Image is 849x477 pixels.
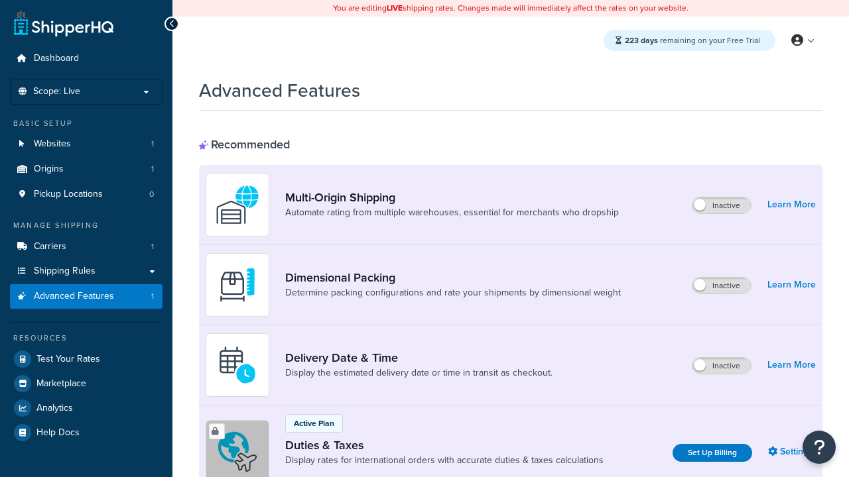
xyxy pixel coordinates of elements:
[767,356,816,374] a: Learn More
[10,132,163,156] a: Websites1
[285,270,621,285] a: Dimensional Packing
[10,235,163,259] li: Carriers
[199,137,290,152] div: Recommended
[768,443,816,461] a: Settings
[767,276,816,294] a: Learn More
[10,235,163,259] a: Carriers1
[673,444,752,462] a: Set Up Billing
[285,454,604,467] a: Display rates for international orders with accurate duties & taxes calculations
[10,118,163,129] div: Basic Setup
[285,366,553,380] a: Display the estimated delivery date or time in transit as checkout.
[36,354,100,365] span: Test Your Rates
[36,378,86,390] span: Marketplace
[803,431,836,464] button: Open Resource Center
[10,284,163,309] li: Advanced Features
[10,372,163,396] a: Marketplace
[294,417,334,429] p: Active Plan
[34,291,114,302] span: Advanced Features
[10,284,163,309] a: Advanced Features1
[692,278,751,293] label: Inactive
[199,78,360,103] h1: Advanced Features
[151,291,154,302] span: 1
[36,427,80,439] span: Help Docs
[10,333,163,344] div: Resources
[692,358,751,374] label: Inactive
[692,197,751,213] label: Inactive
[10,157,163,182] li: Origins
[285,438,604,452] a: Duties & Taxes
[34,266,96,277] span: Shipping Rules
[36,403,73,414] span: Analytics
[10,157,163,182] a: Origins1
[285,350,553,365] a: Delivery Date & Time
[10,220,163,231] div: Manage Shipping
[285,190,619,205] a: Multi-Origin Shipping
[34,53,79,64] span: Dashboard
[285,206,619,219] a: Automate rating from multiple warehouses, essential for merchants who dropship
[387,2,403,14] b: LIVE
[34,164,64,175] span: Origins
[767,195,816,214] a: Learn More
[34,189,103,200] span: Pickup Locations
[285,286,621,299] a: Determine packing configurations and rate your shipments by dimensional weight
[10,182,163,207] a: Pickup Locations0
[34,138,71,150] span: Websites
[625,34,760,46] span: remaining on your Free Trial
[10,259,163,284] a: Shipping Rules
[214,182,261,228] img: WatD5o0RtDAAAAAElFTkSuQmCC
[151,138,154,150] span: 1
[10,347,163,371] a: Test Your Rates
[34,241,66,252] span: Carriers
[10,396,163,420] a: Analytics
[214,342,261,388] img: gfkeb5ejjkALwAAAABJRU5ErkJggg==
[149,189,154,200] span: 0
[10,182,163,207] li: Pickup Locations
[33,86,80,97] span: Scope: Live
[625,34,658,46] strong: 223 days
[151,241,154,252] span: 1
[10,46,163,71] a: Dashboard
[214,262,261,308] img: DTVBYsAAAAAASUVORK5CYII=
[151,164,154,175] span: 1
[10,421,163,445] a: Help Docs
[10,132,163,156] li: Websites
